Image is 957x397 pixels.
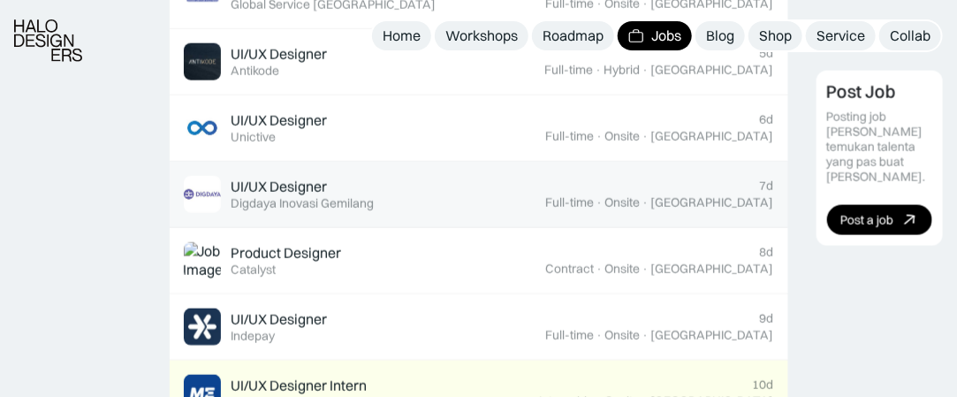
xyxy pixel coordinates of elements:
div: · [642,328,649,343]
div: UI/UX Designer [232,111,328,130]
div: Roadmap [543,27,604,45]
div: Onsite [605,262,641,277]
div: Post a job [840,213,893,228]
div: UI/UX Designer [232,45,328,64]
div: [GEOGRAPHIC_DATA] [651,63,774,78]
a: Shop [748,21,802,50]
div: [GEOGRAPHIC_DATA] [651,328,774,343]
div: UI/UX Designer [232,310,328,329]
div: [GEOGRAPHIC_DATA] [651,262,774,277]
div: · [596,195,604,210]
div: Workshops [445,27,518,45]
div: 9d [760,311,774,326]
div: Indepay [232,329,276,344]
div: Shop [759,27,792,45]
div: 7d [760,179,774,194]
div: Full-time [546,195,595,210]
div: Full-time [546,328,595,343]
div: Post Job [827,81,897,103]
div: · [642,262,649,277]
a: Collab [879,21,941,50]
div: · [596,129,604,144]
a: Jobs [618,21,692,50]
img: Job Image [184,43,221,80]
div: [GEOGRAPHIC_DATA] [651,195,774,210]
div: Unictive [232,130,277,145]
a: Blog [695,21,745,50]
a: Job ImageUI/UX DesignerDigdaya Inovasi Gemilang7dFull-time·Onsite·[GEOGRAPHIC_DATA] [170,162,788,228]
div: UI/UX Designer [232,178,328,196]
div: Onsite [605,328,641,343]
div: Blog [706,27,734,45]
div: Posting job [PERSON_NAME] temukan talenta yang pas buat [PERSON_NAME]. [827,110,933,184]
a: Home [372,21,431,50]
div: · [596,63,603,78]
div: Digdaya Inovasi Gemilang [232,196,375,211]
div: Catalyst [232,263,277,278]
a: Post a job [827,205,933,235]
div: 8d [760,245,774,260]
div: 5d [760,46,774,61]
img: Job Image [184,242,221,279]
div: · [642,63,649,78]
img: Job Image [184,176,221,213]
div: Product Designer [232,244,342,263]
a: Job ImageProduct DesignerCatalyst8dContract·Onsite·[GEOGRAPHIC_DATA] [170,228,788,294]
a: Service [806,21,876,50]
div: Hybrid [604,63,641,78]
a: Job ImageUI/UX DesignerIndepay9dFull-time·Onsite·[GEOGRAPHIC_DATA] [170,294,788,361]
div: UI/UX Designer Intern [232,377,368,395]
div: Full-time [545,63,594,78]
div: Full-time [546,129,595,144]
div: · [642,195,649,210]
img: Job Image [184,309,221,346]
img: Job Image [184,110,221,147]
div: 6d [760,112,774,127]
div: · [596,262,604,277]
a: Job ImageUI/UX DesignerAntikode5dFull-time·Hybrid·[GEOGRAPHIC_DATA] [170,29,788,95]
a: Roadmap [532,21,614,50]
div: Service [816,27,865,45]
div: Onsite [605,195,641,210]
div: Jobs [651,27,681,45]
a: Job ImageUI/UX DesignerUnictive6dFull-time·Onsite·[GEOGRAPHIC_DATA] [170,95,788,162]
a: Workshops [435,21,528,50]
div: 10d [753,378,774,393]
div: Contract [546,262,595,277]
div: Antikode [232,64,280,79]
div: Onsite [605,129,641,144]
div: · [642,129,649,144]
div: · [596,328,604,343]
div: Home [383,27,421,45]
div: Collab [890,27,930,45]
div: [GEOGRAPHIC_DATA] [651,129,774,144]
